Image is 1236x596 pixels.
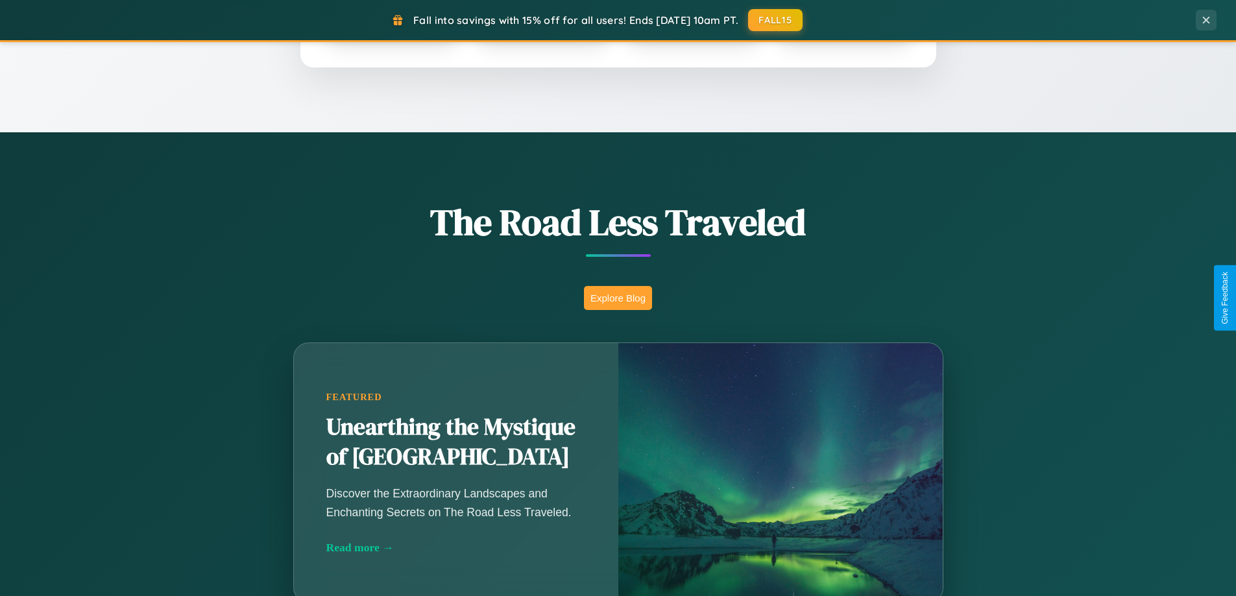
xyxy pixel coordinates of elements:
h1: The Road Less Traveled [229,197,1008,247]
div: Featured [326,392,586,403]
span: Fall into savings with 15% off for all users! Ends [DATE] 10am PT. [413,14,738,27]
button: Explore Blog [584,286,652,310]
p: Discover the Extraordinary Landscapes and Enchanting Secrets on The Road Less Traveled. [326,484,586,521]
button: FALL15 [748,9,803,31]
h2: Unearthing the Mystique of [GEOGRAPHIC_DATA] [326,412,586,472]
div: Give Feedback [1220,272,1230,324]
div: Read more → [326,541,586,554]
